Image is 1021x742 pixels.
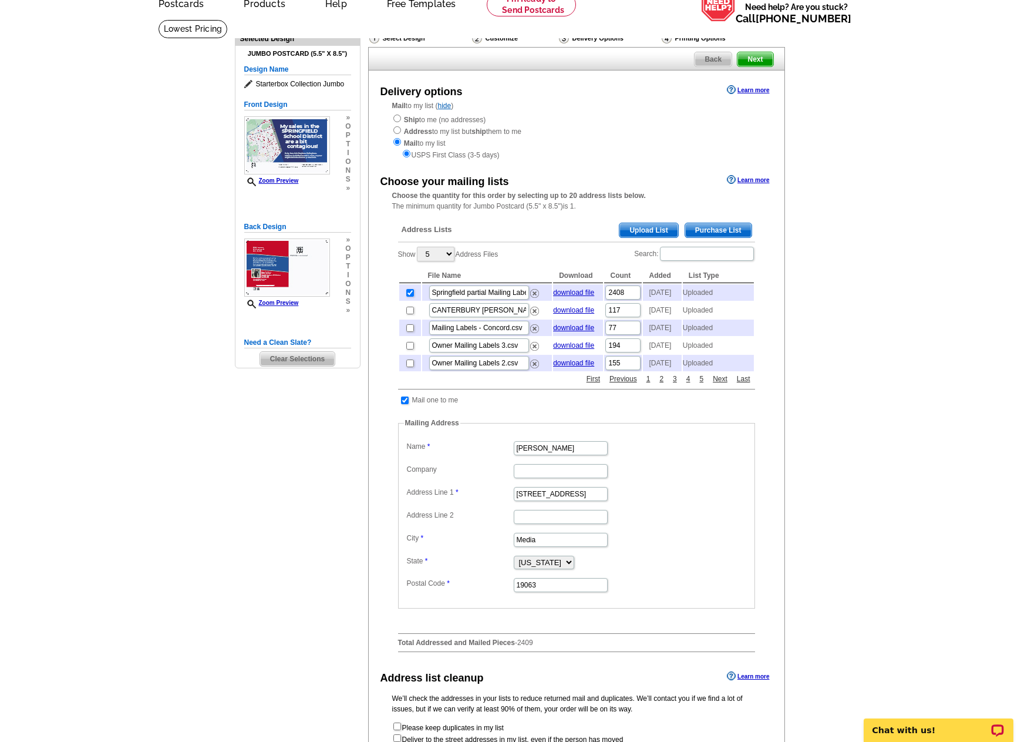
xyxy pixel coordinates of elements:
[553,341,594,350] a: download file
[398,246,498,263] label: Show Address Files
[530,324,539,333] img: delete.png
[558,32,661,47] div: Delivery Options
[244,78,351,90] span: Starterbox Collection Jumbo
[606,374,640,384] a: Previous
[345,253,351,262] span: p
[696,374,706,384] a: 5
[407,578,513,589] label: Postal Code
[530,287,539,295] a: Remove this list
[643,374,653,384] a: 1
[683,284,754,301] td: Uploaded
[670,374,680,384] a: 3
[345,113,351,122] span: »
[345,131,351,140] span: p
[345,288,351,297] span: n
[472,33,482,43] img: Customize
[662,33,672,43] img: Printing Options & Summary
[407,464,513,475] label: Company
[244,300,299,306] a: Zoom Preview
[530,340,539,348] a: Remove this list
[369,190,784,211] div: The minimum quantity for Jumbo Postcard (5.5" x 8.5")is 1.
[392,693,761,714] p: We’ll check the addresses in your lists to reduce returned mail and duplicates. We’ll contact you...
[345,175,351,184] span: s
[244,116,330,174] img: small-thumb.jpg
[694,52,732,67] a: Back
[530,357,539,365] a: Remove this list
[553,324,594,332] a: download file
[417,247,454,261] select: ShowAddress Files
[345,280,351,288] span: o
[710,374,730,384] a: Next
[683,302,754,318] td: Uploaded
[407,533,513,543] label: City
[235,33,360,44] div: Selected Design
[643,302,681,318] td: [DATE]
[398,639,515,647] strong: Total Addressed and Mailed Pieces
[404,116,419,124] strong: Ship
[407,556,513,566] label: State
[685,223,752,237] span: Purchase List
[643,355,681,371] td: [DATE]
[392,113,761,160] div: to me (no addresses) to my list but them to me to my list
[471,127,486,136] strong: ship
[402,224,452,235] span: Address Lists
[380,84,463,100] div: Delivery options
[244,50,351,58] h4: Jumbo Postcard (5.5" x 8.5")
[260,352,335,366] span: Clear Selections
[727,85,769,95] a: Learn more
[727,672,769,681] a: Learn more
[734,374,753,384] a: Last
[412,394,459,406] td: Mail one to me
[530,289,539,298] img: delete.png
[244,337,351,348] h5: Need a Clean Slate?
[683,337,754,354] td: Uploaded
[683,320,754,336] td: Uploaded
[345,244,351,253] span: o
[392,214,761,662] div: -
[553,288,594,297] a: download file
[683,355,754,371] td: Uploaded
[244,177,299,184] a: Zoom Preview
[392,102,406,110] strong: Mail
[422,268,552,283] th: File Name
[727,175,769,184] a: Learn more
[530,322,539,330] a: Remove this list
[407,487,513,498] label: Address Line 1
[619,223,678,237] span: Upload List
[244,239,330,297] img: small-thumb.jpg
[530,342,539,351] img: delete.png
[643,320,681,336] td: [DATE]
[695,52,732,66] span: Back
[345,262,351,271] span: t
[345,184,351,193] span: »
[559,33,569,43] img: Delivery Options
[345,140,351,149] span: t
[643,268,681,283] th: Added
[345,236,351,244] span: »
[404,127,432,136] strong: Address
[244,64,351,75] h5: Design Name
[634,246,754,262] label: Search:
[380,174,509,190] div: Choose your mailing lists
[345,149,351,157] span: i
[530,304,539,313] a: Remove this list
[345,297,351,306] span: s
[736,12,851,25] span: Call
[756,12,851,25] a: [PHONE_NUMBER]
[369,33,379,43] img: Select Design
[661,32,765,44] div: Printing Options
[604,268,642,283] th: Count
[736,1,857,25] span: Need help? Are you stuck?
[683,374,693,384] a: 4
[345,271,351,280] span: i
[244,221,351,233] h5: Back Design
[660,247,754,261] input: Search:
[345,306,351,315] span: »
[369,100,784,160] div: to my list ( )
[404,139,417,147] strong: Mail
[553,268,603,283] th: Download
[345,166,351,175] span: n
[643,337,681,354] td: [DATE]
[392,192,646,200] strong: Choose the quantity for this order by selecting up to 20 address lists below.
